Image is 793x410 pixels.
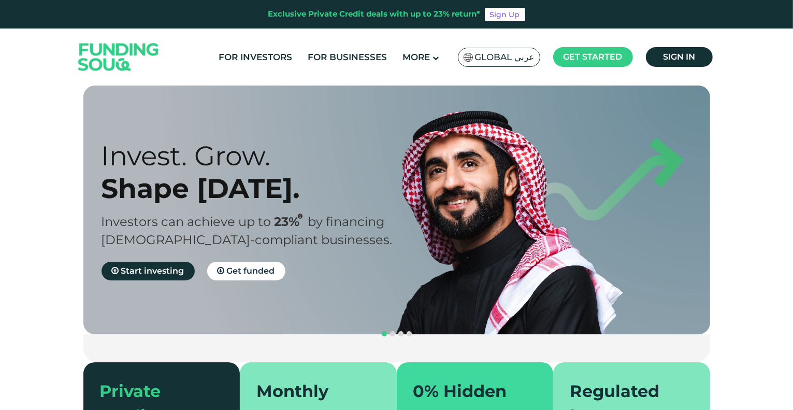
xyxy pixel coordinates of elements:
span: 23% [275,214,308,229]
a: Sign Up [485,8,525,21]
span: Sign in [663,52,695,62]
div: Shape [DATE]. [102,172,415,205]
button: navigation [388,330,397,338]
img: Logo [68,31,169,83]
button: navigation [380,330,388,338]
img: SA Flag [464,53,473,62]
span: Investors can achieve up to [102,214,271,229]
i: 23% IRR (expected) ~ 15% Net yield (expected) [298,214,303,219]
a: Get funded [207,262,285,280]
a: For Businesses [305,49,390,66]
a: Start investing [102,262,195,280]
a: For Investors [216,49,295,66]
button: navigation [397,330,405,338]
span: Get started [564,52,623,62]
button: navigation [405,330,413,338]
div: Invest. Grow. [102,139,415,172]
a: Sign in [646,47,713,67]
span: More [402,52,430,62]
span: Get funded [227,266,275,276]
span: Global عربي [475,51,535,63]
span: Start investing [121,266,184,276]
div: Exclusive Private Credit deals with up to 23% return* [268,8,481,20]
